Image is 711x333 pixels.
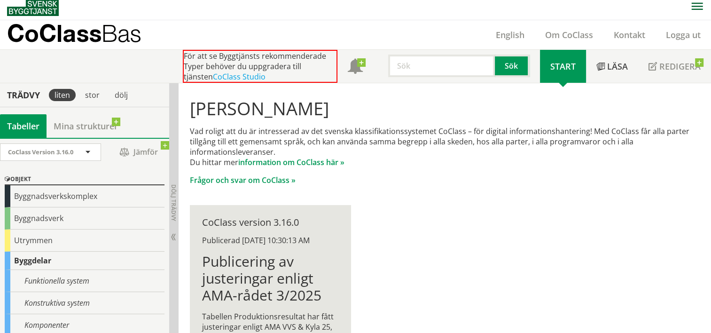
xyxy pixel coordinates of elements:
[213,71,266,82] a: CoClass Studio
[238,157,344,167] a: information om CoClass här »
[485,29,535,40] a: English
[8,148,73,156] span: CoClass Version 3.16.0
[5,207,164,230] div: Byggnadsverk
[659,61,701,72] span: Redigera
[5,230,164,252] div: Utrymmen
[7,28,141,39] p: CoClass
[202,235,339,246] div: Publicerad [DATE] 10:30:13 AM
[190,98,700,119] h1: [PERSON_NAME]
[535,29,603,40] a: Om CoClass
[550,61,576,72] span: Start
[202,217,339,228] div: CoClass version 3.16.0
[5,252,164,270] div: Byggdelar
[7,20,162,49] a: CoClassBas
[47,114,125,138] a: Mina strukturer
[5,292,164,314] div: Konstruktiva system
[5,174,164,185] div: Objekt
[586,50,638,83] a: Läsa
[79,89,105,101] div: stor
[202,253,339,304] h1: Publicering av justeringar enligt AMA-rådet 3/2025
[2,90,45,100] div: Trädvy
[495,55,530,77] button: Sök
[607,61,628,72] span: Läsa
[348,60,363,75] span: Notifikationer
[5,270,164,292] div: Funktionella system
[5,185,164,207] div: Byggnadsverkskomplex
[656,29,711,40] a: Logga ut
[190,126,700,167] p: Vad roligt att du är intresserad av det svenska klassifikationssystemet CoClass – för digital inf...
[183,50,337,83] div: För att se Byggtjänsts rekommenderade Typer behöver du uppgradera till tjänsten
[110,144,167,160] span: Jämför
[190,175,296,185] a: Frågor och svar om CoClass »
[603,29,656,40] a: Kontakt
[540,50,586,83] a: Start
[170,184,178,221] span: Dölj trädvy
[638,50,711,83] a: Redigera
[388,55,495,77] input: Sök
[102,19,141,47] span: Bas
[109,89,133,101] div: dölj
[49,89,76,101] div: liten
